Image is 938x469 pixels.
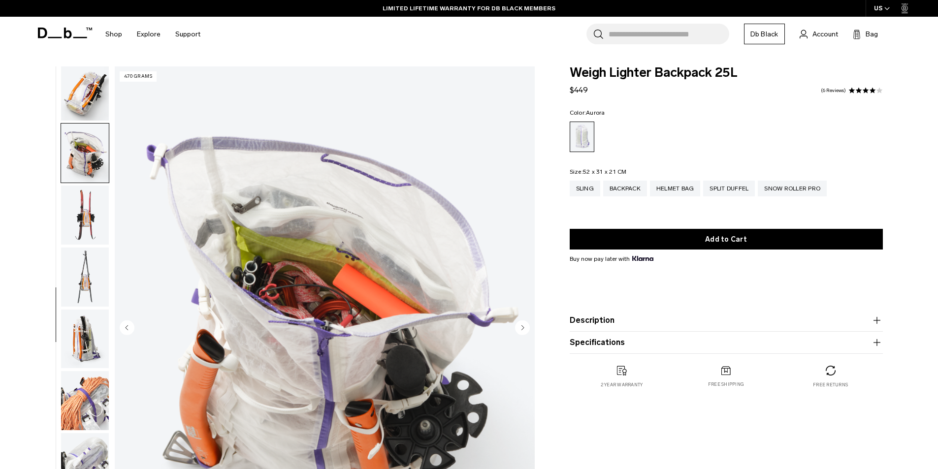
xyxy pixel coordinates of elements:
span: Bag [866,29,878,39]
a: Db Black [744,24,785,44]
img: Weigh_Lighter_Backpack_25L_9.png [61,248,109,307]
button: Next slide [515,320,530,337]
button: Weigh_Lighter_Backpack_25L_11.png [61,371,109,431]
legend: Color: [570,110,605,116]
a: Split Duffel [703,181,755,196]
a: Backpack [603,181,647,196]
a: Shop [105,17,122,52]
a: Account [800,28,838,40]
span: Weigh Lighter Backpack 25L [570,66,883,79]
button: Previous slide [120,320,134,337]
p: 2 year warranty [601,381,643,388]
img: Weigh_Lighter_Backpack_25L_11.png [61,371,109,430]
img: {"height" => 20, "alt" => "Klarna"} [632,256,653,261]
button: Weigh_Lighter_Backpack_25L_8.png [61,185,109,245]
button: Weigh_Lighter_Backpack_25L_10.png [61,309,109,369]
span: Account [812,29,838,39]
span: Buy now pay later with [570,254,653,263]
a: Aurora [570,122,594,152]
img: Weigh_Lighter_Backpack_25L_10.png [61,310,109,369]
button: Specifications [570,337,883,348]
a: 6 reviews [821,88,846,93]
button: Weigh_Lighter_Backpack_25L_9.png [61,247,109,307]
a: Snow Roller Pro [758,181,827,196]
nav: Main Navigation [98,17,208,52]
span: 52 x 31 x 21 CM [583,168,627,175]
span: Aurora [586,109,605,116]
p: Free shipping [708,381,744,388]
img: Weigh_Lighter_Backpack_25L_6.png [61,62,109,121]
legend: Size: [570,169,627,175]
a: Support [175,17,200,52]
a: LIMITED LIFETIME WARRANTY FOR DB BLACK MEMBERS [383,4,555,13]
button: Weigh_Lighter_Backpack_25L_7.png [61,123,109,183]
button: Bag [853,28,878,40]
a: Helmet Bag [650,181,701,196]
a: Explore [137,17,161,52]
p: Free returns [813,381,848,388]
p: 470 grams [120,71,157,82]
a: Sling [570,181,600,196]
button: Description [570,314,883,326]
img: Weigh_Lighter_Backpack_25L_8.png [61,186,109,245]
img: Weigh_Lighter_Backpack_25L_7.png [61,124,109,183]
button: Weigh_Lighter_Backpack_25L_6.png [61,61,109,121]
span: $449 [570,85,588,94]
button: Add to Cart [570,229,883,250]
